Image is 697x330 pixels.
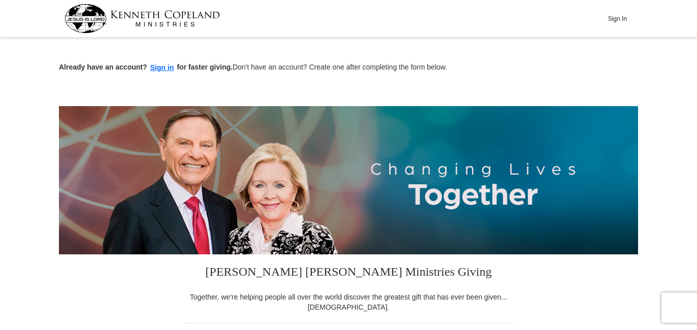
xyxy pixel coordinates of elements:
[59,63,233,71] strong: Already have an account? for faster giving.
[183,292,514,312] div: Together, we're helping people all over the world discover the greatest gift that has ever been g...
[65,4,220,33] img: kcm-header-logo.svg
[59,62,638,74] p: Don't have an account? Create one after completing the form below.
[602,11,632,26] button: Sign In
[147,62,177,74] button: Sign in
[183,254,514,292] h3: [PERSON_NAME] [PERSON_NAME] Ministries Giving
